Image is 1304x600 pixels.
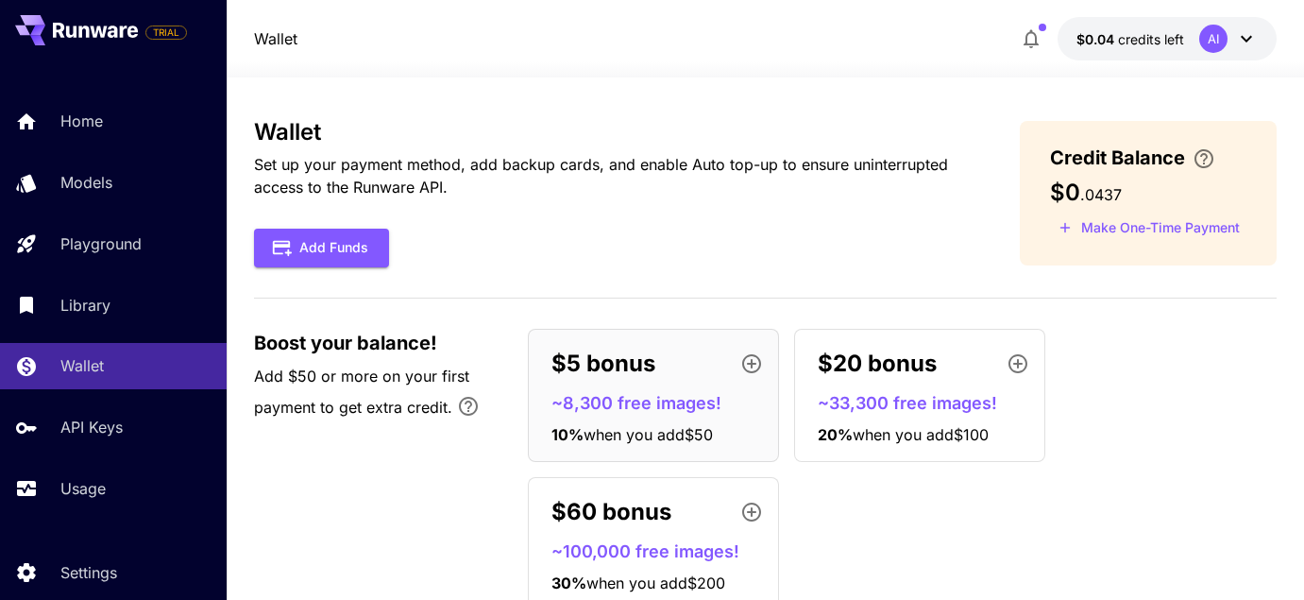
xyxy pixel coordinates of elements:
[584,425,713,444] span: when you add $50
[586,574,725,592] span: when you add $200
[254,367,469,417] span: Add $50 or more on your first payment to get extra credit.
[60,416,123,438] p: API Keys
[60,354,104,377] p: Wallet
[1050,179,1080,206] span: $0
[551,347,655,381] p: $5 bonus
[60,561,117,584] p: Settings
[1185,147,1223,170] button: Enter your card details and choose an Auto top-up amount to avoid service interruptions. We'll au...
[254,119,960,146] h3: Wallet
[254,27,297,50] nav: breadcrumb
[1050,144,1185,172] span: Credit Balance
[551,495,671,529] p: $60 bonus
[818,347,937,381] p: $20 bonus
[818,390,1037,416] p: ~33,300 free images!
[551,425,584,444] span: 10 %
[1118,31,1184,47] span: credits left
[60,232,142,255] p: Playground
[1058,17,1277,60] button: $0.0437AI
[551,539,771,564] p: ~100,000 free images!
[449,387,487,425] button: Bonus applies only to your first payment, up to 30% on the first $1,000.
[1076,29,1184,49] div: $0.0437
[254,27,297,50] a: Wallet
[1050,214,1248,243] button: Make a one-time, non-recurring payment
[1080,185,1122,204] span: . 0437
[551,390,771,416] p: ~8,300 free images!
[853,425,989,444] span: when you add $100
[254,229,389,267] button: Add Funds
[60,110,103,132] p: Home
[60,294,110,317] p: Library
[254,329,437,357] span: Boost your balance!
[1199,25,1228,53] div: AI
[818,425,853,444] span: 20 %
[1076,31,1118,47] span: $0.04
[60,477,106,500] p: Usage
[254,153,960,198] p: Set up your payment method, add backup cards, and enable Auto top-up to ensure uninterrupted acce...
[60,171,112,194] p: Models
[145,21,187,43] span: Add your payment card to enable full platform functionality.
[551,574,586,592] span: 30 %
[146,26,186,40] span: TRIAL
